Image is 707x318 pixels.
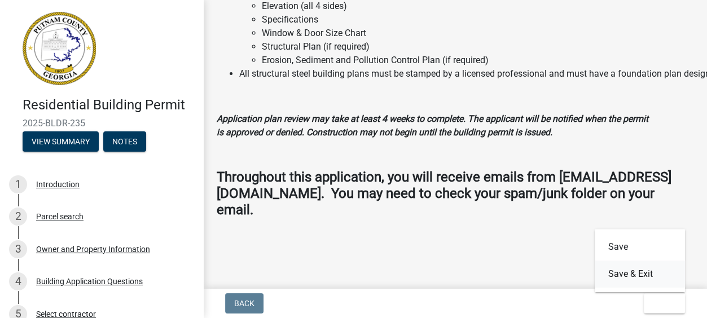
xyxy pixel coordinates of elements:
div: Building Application Questions [36,277,143,285]
div: Introduction [36,180,80,188]
button: Back [225,293,264,313]
strong: Application plan review may take at least 4 weeks to complete. The applicant will be notified whe... [217,113,648,138]
div: Select contractor [36,310,96,318]
div: 4 [9,272,27,290]
div: Parcel search [36,213,84,220]
div: 3 [9,240,27,258]
button: Save & Exit [595,260,685,288]
div: 2 [9,207,27,226]
li: Structural Plan (if required) [262,40,693,54]
strong: Throughout this application, you will receive emails from [EMAIL_ADDRESS][DOMAIN_NAME]. You may n... [217,169,671,218]
button: Exit [644,293,685,313]
li: All structural steel building plans must be stamped by a licensed professional and must have a fo... [239,67,693,81]
button: View Summary [23,131,99,152]
button: Save [595,233,685,260]
span: 2025-BLDR-235 [23,118,181,129]
li: Window & Door Size Chart [262,26,693,40]
li: Specifications [262,13,693,26]
div: 1 [9,175,27,193]
span: Back [234,299,254,308]
wm-modal-confirm: Summary [23,138,99,147]
img: Putnam County, Georgia [23,12,96,85]
li: Erosion, Sediment and Pollution Control Plan (if required) [262,54,693,67]
button: Notes [103,131,146,152]
span: Exit [653,299,669,308]
wm-modal-confirm: Notes [103,138,146,147]
div: Owner and Property Information [36,245,150,253]
h4: Residential Building Permit [23,97,194,113]
div: Exit [595,229,685,292]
